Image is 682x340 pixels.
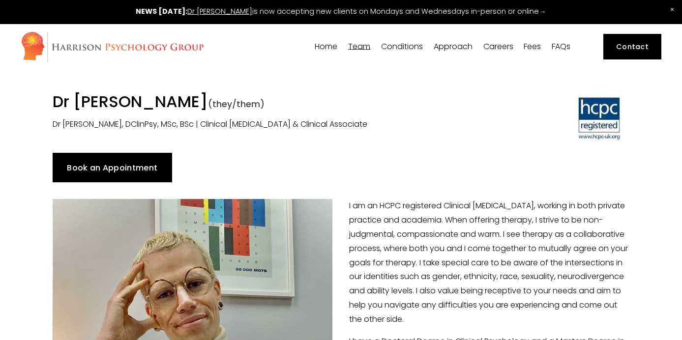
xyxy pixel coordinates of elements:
a: folder dropdown [381,42,423,51]
p: I am an HCPC registered Clinical [MEDICAL_DATA], working in both private practice and academia. W... [53,199,629,326]
span: Conditions [381,43,423,51]
a: Contact [603,34,662,60]
a: Careers [483,42,513,51]
a: Fees [524,42,541,51]
a: Dr [PERSON_NAME] [187,6,252,16]
img: Harrison Psychology Group [21,31,204,63]
span: Approach [434,43,473,51]
a: Home [315,42,337,51]
h1: Dr [PERSON_NAME] [53,92,481,114]
a: FAQs [552,42,570,51]
span: (they/them) [208,98,265,110]
a: folder dropdown [348,42,370,51]
span: Team [348,43,370,51]
p: Dr [PERSON_NAME], DClinPsy, MSc, BSc | Clinical [MEDICAL_DATA] & Clinical Associate [53,117,481,132]
a: Book an Appointment [53,153,172,182]
a: folder dropdown [434,42,473,51]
